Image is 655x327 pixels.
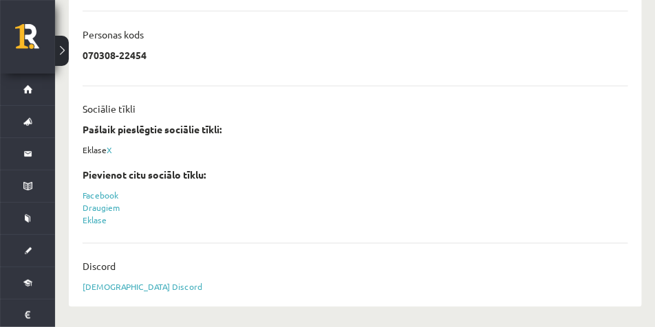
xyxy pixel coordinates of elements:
strong: Pašlaik pieslēgtie sociālie tīkli: [83,124,222,136]
p: Personas kods [83,28,144,41]
div: Eklase [83,144,628,157]
a: X [107,145,111,156]
p: 070308-22454 [83,49,147,61]
a: [DEMOGRAPHIC_DATA] Discord [83,282,202,293]
a: Draugiem [83,203,120,214]
a: Facebook [83,190,118,201]
a: Eklase [83,215,107,226]
strong: Pievienot citu sociālo tīklu: [83,169,206,181]
p: Discord [83,260,116,273]
a: Rīgas 1. Tālmācības vidusskola [15,24,55,58]
p: Sociālie tīkli [83,103,136,115]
